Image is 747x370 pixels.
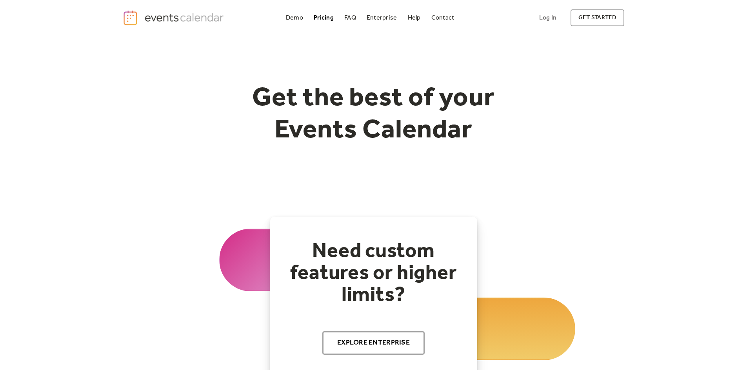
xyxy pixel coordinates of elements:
[344,16,356,20] div: FAQ
[286,240,462,306] h2: Need custom features or higher limits?
[431,16,454,20] div: Contact
[428,13,458,23] a: Contact
[408,16,421,20] div: Help
[223,83,524,146] h1: Get the best of your Events Calendar
[283,13,306,23] a: Demo
[367,16,397,20] div: Enterprise
[531,9,564,26] a: Log In
[322,331,425,355] a: Explore Enterprise
[571,9,624,26] a: get started
[341,13,359,23] a: FAQ
[405,13,424,23] a: Help
[364,13,400,23] a: Enterprise
[311,13,337,23] a: Pricing
[286,16,303,20] div: Demo
[314,16,334,20] div: Pricing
